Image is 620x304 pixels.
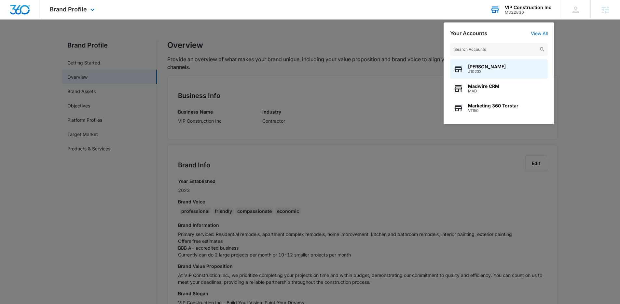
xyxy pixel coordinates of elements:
button: Madwire CRMMAD [450,79,548,98]
span: Brand Profile [50,6,87,13]
span: Marketing 360 Torstar [468,103,518,108]
span: Madwire CRM [468,84,499,89]
div: account name [505,5,551,10]
span: J10233 [468,69,506,74]
input: Search Accounts [450,43,548,56]
span: [PERSON_NAME] [468,64,506,69]
button: Marketing 360 TorstarV1150 [450,98,548,118]
h2: Your Accounts [450,30,487,36]
span: MAD [468,89,499,93]
a: View All [531,31,548,36]
button: [PERSON_NAME]J10233 [450,59,548,79]
div: account id [505,10,551,15]
span: V1150 [468,108,518,113]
